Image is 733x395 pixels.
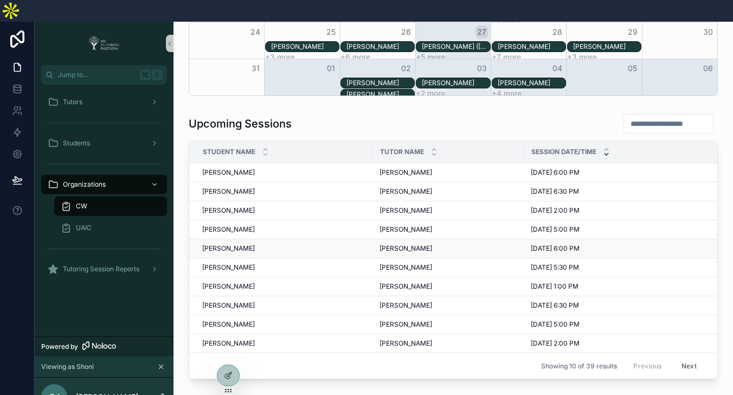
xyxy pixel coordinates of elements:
button: 05 [626,62,639,75]
div: [PERSON_NAME] [271,42,339,51]
span: [DATE] 5:00 PM [531,225,580,234]
span: [DATE] 6:00 PM [531,244,580,253]
span: Showing 10 of 39 results [541,362,617,371]
button: 04 [551,62,564,75]
button: +7 more [492,53,521,61]
span: [DATE] 5:00 PM [531,320,580,329]
div: Mateo Castillo [271,42,339,52]
div: Anthony Ramirez [346,90,414,99]
button: 30 [702,26,715,39]
span: Tutoring Session Reports [63,265,139,273]
span: Viewing as Shoni [41,362,94,371]
div: [PERSON_NAME] [346,90,414,99]
span: [PERSON_NAME] [380,187,432,196]
div: Nolan Espedal [346,78,414,88]
span: [PERSON_NAME] [202,263,255,272]
span: Students [63,139,90,148]
button: +3 more [567,53,597,61]
button: +5 more [416,53,445,61]
span: [PERSON_NAME] [380,168,432,177]
a: UAIC [54,218,167,238]
span: [PERSON_NAME] [202,187,255,196]
span: [DATE] 6:30 PM [531,301,579,310]
button: 02 [400,62,413,75]
div: Jaden Salazar [346,42,414,52]
button: 29 [626,26,639,39]
div: [PERSON_NAME] [346,42,414,51]
div: Tylor Brees [498,78,565,88]
span: [PERSON_NAME] [202,244,255,253]
span: [DATE] 2:00 PM [531,206,580,215]
h1: Upcoming Sessions [189,116,292,131]
button: +2 more [416,89,445,98]
button: 06 [702,62,715,75]
span: [DATE] 6:00 PM [531,168,580,177]
span: [DATE] 6:30 PM [531,187,579,196]
div: Lillian (Lilly) Rodriguez [422,42,490,52]
button: 24 [249,26,262,39]
div: [PERSON_NAME] [573,42,641,51]
span: [PERSON_NAME] [380,339,432,348]
a: Powered by [35,336,173,356]
span: Session Date/Time [531,148,596,156]
span: UAIC [76,224,92,232]
button: 26 [400,26,413,39]
span: [PERSON_NAME] [380,301,432,310]
span: CW [76,202,87,211]
span: [DATE] 1:00 PM [531,282,578,291]
div: [PERSON_NAME] [498,42,565,51]
span: Powered by [41,342,78,351]
span: Organizations [63,180,106,189]
span: Jump to... [58,71,136,79]
span: [PERSON_NAME] [380,206,432,215]
div: Faith Maas [573,42,641,52]
a: Tutors [41,92,167,112]
div: Lily Collins [422,78,490,88]
button: 28 [551,26,564,39]
a: Students [41,133,167,153]
span: [PERSON_NAME] [202,282,255,291]
button: 25 [324,26,337,39]
span: Tutor Name [380,148,424,156]
button: 27 [475,26,488,39]
button: 03 [475,62,488,75]
span: [PERSON_NAME] [380,282,432,291]
span: [PERSON_NAME] [202,225,255,234]
a: Organizations [41,175,167,194]
span: [PERSON_NAME] [202,301,255,310]
button: +4 more [492,89,522,98]
div: Faith Maas [498,42,565,52]
div: [PERSON_NAME] [498,79,565,87]
img: App logo [85,35,123,52]
button: +6 more [340,53,370,61]
span: [PERSON_NAME] [202,339,255,348]
button: 01 [324,62,337,75]
span: [PERSON_NAME] [380,244,432,253]
div: [PERSON_NAME] [346,79,414,87]
span: [PERSON_NAME] [380,320,432,329]
span: Student Name [203,148,255,156]
span: [PERSON_NAME] [202,168,255,177]
span: [PERSON_NAME] [202,320,255,329]
button: Next [674,358,704,374]
span: [DATE] 2:00 PM [531,339,580,348]
div: [PERSON_NAME] [422,79,490,87]
span: K [153,71,162,79]
button: Jump to...K [41,65,167,85]
div: [PERSON_NAME] ([PERSON_NAME]) [PERSON_NAME] [422,42,490,51]
span: [PERSON_NAME] [380,225,432,234]
button: 31 [249,62,262,75]
a: Tutoring Session Reports [41,259,167,279]
span: [PERSON_NAME] [202,206,255,215]
button: +3 more [265,53,295,61]
span: Tutors [63,98,82,106]
div: scrollable content [35,85,173,293]
span: [PERSON_NAME] [380,263,432,272]
a: CW [54,196,167,216]
span: [DATE] 5:30 PM [531,263,579,272]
